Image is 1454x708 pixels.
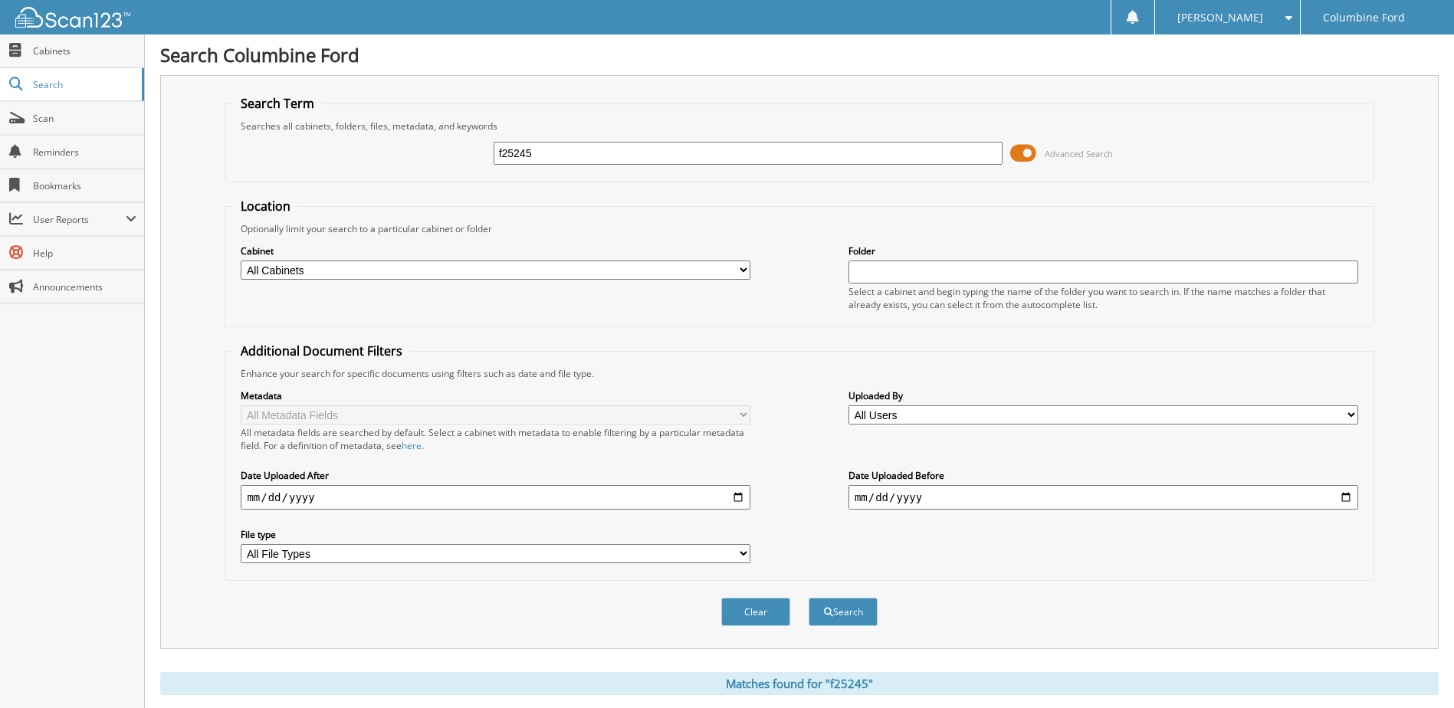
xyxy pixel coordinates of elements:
[233,120,1365,133] div: Searches all cabinets, folders, files, metadata, and keywords
[721,598,790,626] button: Clear
[241,485,750,510] input: start
[848,469,1358,482] label: Date Uploaded Before
[33,247,136,260] span: Help
[241,528,750,541] label: File type
[33,146,136,159] span: Reminders
[241,389,750,402] label: Metadata
[233,198,298,215] legend: Location
[241,426,750,452] div: All metadata fields are searched by default. Select a cabinet with metadata to enable filtering b...
[848,285,1358,311] div: Select a cabinet and begin typing the name of the folder you want to search in. If the name match...
[848,485,1358,510] input: end
[848,244,1358,257] label: Folder
[33,179,136,192] span: Bookmarks
[1177,13,1263,22] span: [PERSON_NAME]
[160,42,1439,67] h1: Search Columbine Ford
[15,7,130,28] img: scan123-logo-white.svg
[241,244,750,257] label: Cabinet
[33,112,136,125] span: Scan
[33,280,136,293] span: Announcements
[33,78,134,91] span: Search
[33,213,126,226] span: User Reports
[241,469,750,482] label: Date Uploaded After
[233,343,410,359] legend: Additional Document Filters
[809,598,878,626] button: Search
[33,44,136,57] span: Cabinets
[160,672,1439,695] div: Matches found for "f25245"
[233,95,322,112] legend: Search Term
[233,222,1365,235] div: Optionally limit your search to a particular cabinet or folder
[1323,13,1405,22] span: Columbine Ford
[1045,148,1113,159] span: Advanced Search
[402,439,422,452] a: here
[848,389,1358,402] label: Uploaded By
[233,367,1365,380] div: Enhance your search for specific documents using filters such as date and file type.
